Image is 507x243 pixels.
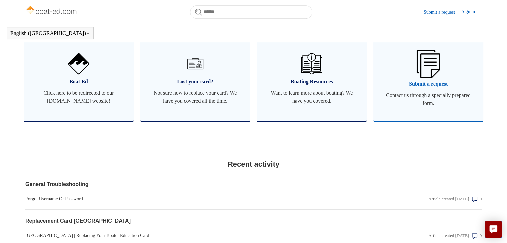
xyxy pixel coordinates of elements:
span: Boating Resources [267,78,357,86]
a: Forgot Username Or Password [25,195,345,202]
input: Search [190,5,312,19]
span: Submit a request [383,80,473,88]
img: 01HZPCYVNCVF44JPJQE4DN11EA [68,53,89,74]
a: Submit a request [424,9,462,16]
a: [GEOGRAPHIC_DATA] | Replacing Your Boater Education Card [25,232,345,239]
a: Lost your card? Not sure how to replace your card? We have you covered all the time. [140,38,250,121]
span: Not sure how to replace your card? We have you covered all the time. [150,89,240,105]
img: 01HZPCYVT14CG9T703FEE4SFXC [185,53,206,74]
a: Boat Ed Click here to be redirected to our [DOMAIN_NAME] website! [24,38,134,121]
a: Submit a request Contact us through a specially prepared form. [373,38,483,121]
a: Sign in [462,8,482,16]
button: Live chat [485,221,502,238]
a: General Troubleshooting [25,180,345,188]
img: 01HZPCYW3NK71669VZTW7XY4G9 [417,50,440,78]
span: Contact us through a specially prepared form. [383,91,473,107]
span: Boat Ed [34,78,124,86]
div: Article created [DATE] [428,196,469,202]
img: Boat-Ed Help Center home page [25,4,78,17]
div: Article created [DATE] [428,232,469,239]
span: Click here to be redirected to our [DOMAIN_NAME] website! [34,89,124,105]
span: Want to learn more about boating? We have you covered. [267,89,357,105]
span: Lost your card? [150,78,240,86]
img: 01HZPCYVZMCNPYXCC0DPA2R54M [301,53,322,74]
a: Replacement Card [GEOGRAPHIC_DATA] [25,217,345,225]
h2: Recent activity [25,159,482,170]
a: Boating Resources Want to learn more about boating? We have you covered. [257,38,367,121]
button: English ([GEOGRAPHIC_DATA]) [10,30,90,36]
